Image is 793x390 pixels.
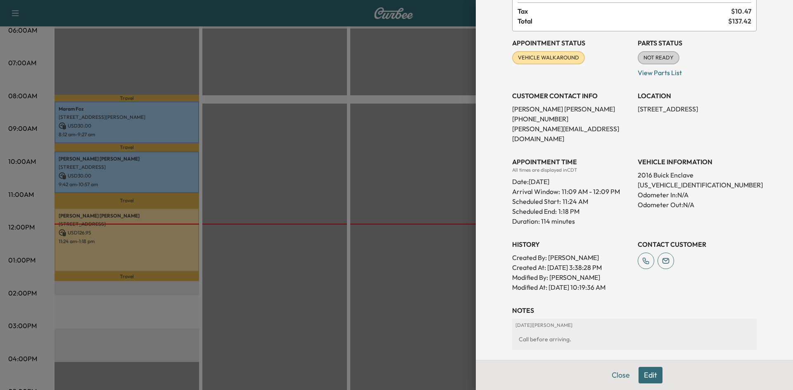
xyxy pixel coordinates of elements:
[638,64,757,78] p: View Parts List
[512,187,631,196] p: Arrival Window:
[518,16,728,26] span: Total
[512,262,631,272] p: Created At : [DATE] 3:38:28 PM
[515,322,753,329] p: [DATE] | [PERSON_NAME]
[638,180,757,190] p: [US_VEHICLE_IDENTIFICATION_NUMBER]
[512,282,631,292] p: Modified At : [DATE] 10:19:36 AM
[638,170,757,180] p: 2016 Buick Enclave
[512,239,631,249] h3: History
[512,91,631,101] h3: CUSTOMER CONTACT INFO
[638,157,757,167] h3: VEHICLE INFORMATION
[512,305,757,315] h3: NOTES
[638,190,757,200] p: Odometer In: N/A
[513,54,584,62] span: VEHICLE WALKAROUND
[731,6,751,16] span: $ 10.47
[515,332,753,347] div: Call before arriving.
[512,206,557,216] p: Scheduled End:
[512,196,561,206] p: Scheduled Start:
[518,6,731,16] span: Tax
[638,38,757,48] h3: Parts Status
[512,114,631,124] p: [PHONE_NUMBER]
[606,367,635,383] button: Close
[512,167,631,173] div: All times are displayed in CDT
[512,157,631,167] h3: APPOINTMENT TIME
[512,253,631,262] p: Created By : [PERSON_NAME]
[563,196,588,206] p: 11:24 AM
[639,54,679,62] span: NOT READY
[558,206,579,216] p: 1:18 PM
[638,91,757,101] h3: LOCATION
[638,239,757,249] h3: CONTACT CUSTOMER
[639,367,662,383] button: Edit
[512,272,631,282] p: Modified By : [PERSON_NAME]
[512,124,631,144] p: [PERSON_NAME][EMAIL_ADDRESS][DOMAIN_NAME]
[728,16,751,26] span: $ 137.42
[638,200,757,210] p: Odometer Out: N/A
[512,38,631,48] h3: Appointment Status
[638,104,757,114] p: [STREET_ADDRESS]
[512,173,631,187] div: Date: [DATE]
[512,104,631,114] p: [PERSON_NAME] [PERSON_NAME]
[562,187,620,196] span: 11:09 AM - 12:09 PM
[512,216,631,226] p: Duration: 114 minutes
